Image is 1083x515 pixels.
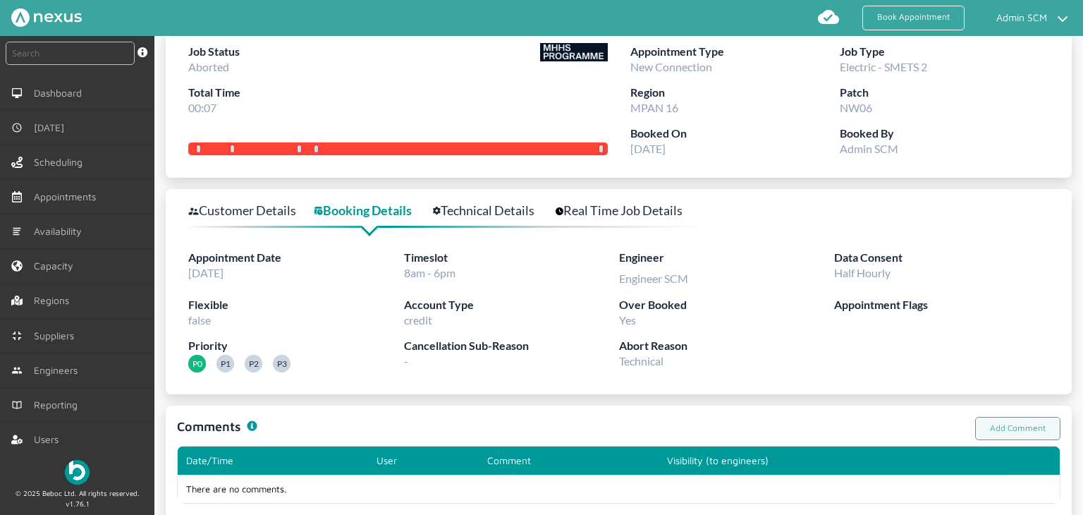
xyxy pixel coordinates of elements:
[619,296,834,314] label: Over Booked
[630,125,840,143] label: Booked On
[178,475,1009,503] td: There are no comments.
[404,249,619,267] label: Timeslot
[619,313,636,327] span: Yes
[404,355,619,368] span: -
[34,330,80,341] span: Suppliers
[368,447,479,475] th: User
[619,355,834,368] span: Technical
[314,200,427,221] a: Booking Details
[6,42,135,65] input: Search by: Ref, PostCode, MPAN, MPRN, Account, Customer
[630,84,840,102] label: Region
[177,417,241,436] h1: Comments
[34,122,70,133] span: [DATE]
[34,260,79,272] span: Capacity
[840,43,1049,61] label: Job Type
[619,249,834,267] label: Engineer
[404,266,455,279] span: 8am - 6pm
[840,84,1049,102] label: Patch
[188,296,403,314] label: Flexible
[188,60,229,73] span: Aborted
[556,200,698,221] a: Real Time Job Details
[619,337,834,355] label: Abort Reason
[619,272,748,285] div: Engineer SCM
[216,355,234,372] span: P1
[188,337,403,355] label: Priority
[34,157,88,168] span: Scheduling
[11,87,23,99] img: md-desktop.svg
[840,101,872,114] span: NW06
[34,226,87,237] span: Availability
[11,122,23,133] img: md-time.svg
[11,330,23,341] img: md-contract.svg
[34,295,75,306] span: Regions
[188,101,216,114] span: 00:07
[840,125,1049,143] label: Booked By
[433,200,550,221] a: Technical Details
[34,87,87,99] span: Dashboard
[188,355,206,372] span: P0
[404,296,619,314] label: Account Type
[404,337,619,355] label: Cancellation Sub-Reason
[65,460,90,485] img: Beboc Logo
[11,295,23,306] img: regions.left-menu.svg
[404,313,432,327] span: credit
[834,266,891,279] span: Half Hourly
[817,6,840,28] img: md-cloud-done.svg
[178,447,368,475] th: Date/Time
[840,142,898,155] span: Admin SCM
[188,266,224,279] span: [DATE]
[479,447,659,475] th: Comment
[630,101,678,114] span: MPAN 16
[630,142,666,155] span: [DATE]
[975,417,1060,440] a: Add Comment
[188,249,403,267] label: Appointment Date
[34,191,102,202] span: Appointments
[630,60,712,73] span: New Connection
[273,355,290,372] span: P3
[11,191,23,202] img: appointments-left-menu.svg
[245,355,262,372] span: P2
[11,157,23,168] img: scheduling-left-menu.svg
[834,249,1049,267] label: Data Consent
[840,60,927,73] span: Electric - SMETS 2
[11,226,23,237] img: md-list.svg
[540,43,608,61] img: Supplier Logo
[630,43,840,61] label: Appointment Type
[11,434,23,445] img: user-left-menu.svg
[11,8,82,27] img: Nexus
[188,313,211,327] span: false
[188,200,312,221] a: Customer Details
[862,6,965,30] a: Book Appointment
[34,434,64,445] span: Users
[188,84,240,102] label: Total Time
[11,399,23,411] img: md-book.svg
[11,365,23,376] img: md-people.svg
[34,399,83,411] span: Reporting
[34,365,83,376] span: Engineers
[659,447,1010,475] th: Visibility (to engineers)
[834,296,1049,314] label: Appointment Flags
[11,260,23,272] img: capacity-left-menu.svg
[188,43,240,61] label: Job Status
